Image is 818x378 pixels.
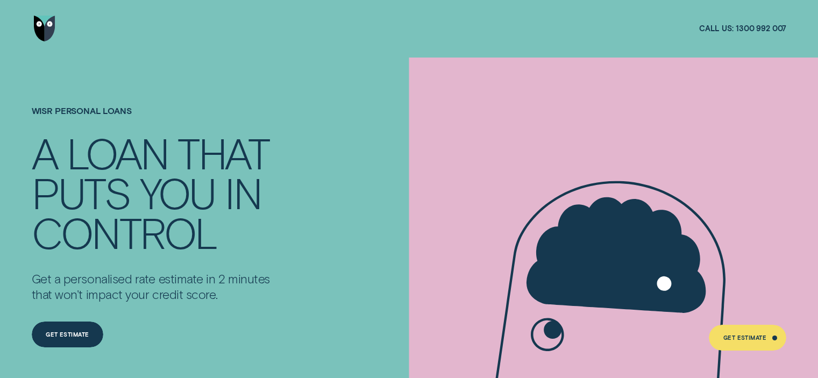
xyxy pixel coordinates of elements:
[32,322,103,347] a: Get Estimate
[32,132,57,172] div: A
[67,132,168,172] div: LOAN
[699,24,734,34] span: Call us:
[699,24,786,34] a: Call us:1300 992 007
[736,24,786,34] span: 1300 992 007
[177,132,268,172] div: THAT
[32,172,130,212] div: PUTS
[225,172,261,212] div: IN
[32,106,280,132] h1: Wisr Personal Loans
[34,16,55,41] img: Wisr
[32,212,217,252] div: CONTROL
[32,132,280,252] h4: A LOAN THAT PUTS YOU IN CONTROL
[32,271,280,302] p: Get a personalised rate estimate in 2 minutes that won't impact your credit score.
[709,325,786,351] a: Get Estimate
[140,172,215,212] div: YOU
